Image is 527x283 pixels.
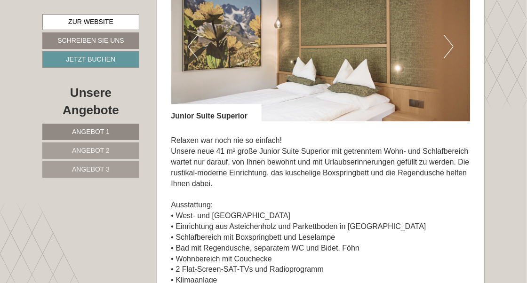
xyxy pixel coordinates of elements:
[171,104,262,122] div: Junior Suite Superior
[72,147,110,154] span: Angebot 2
[42,51,139,68] a: Jetzt buchen
[72,165,110,173] span: Angebot 3
[72,128,110,135] span: Angebot 1
[444,35,454,58] button: Next
[188,35,198,58] button: Previous
[42,84,139,119] div: Unsere Angebote
[42,32,139,49] a: Schreiben Sie uns
[42,14,139,30] a: Zur Website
